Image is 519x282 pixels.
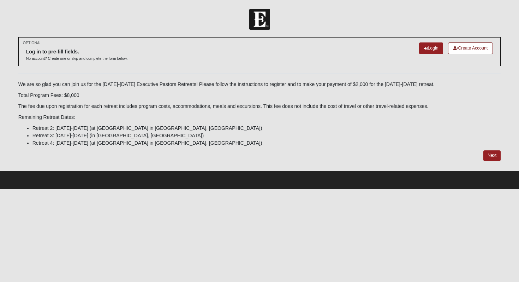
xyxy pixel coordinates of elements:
[18,103,501,110] p: The fee due upon registration for each retreat includes program costs, accommodations, meals and ...
[18,92,501,99] p: Total Program Fees: $8,000
[26,49,128,55] h6: Log in to pre-fill fields.
[448,42,493,54] a: Create Account
[483,150,501,161] a: Next
[32,132,501,139] li: Retreat 3: [DATE]-[DATE] (in [GEOGRAPHIC_DATA], [GEOGRAPHIC_DATA])
[18,114,501,121] p: Remaining Retreat Dates:
[419,42,443,54] a: Login
[23,40,42,46] small: OPTIONAL
[32,125,501,132] li: Retreat 2: [DATE]-[DATE] (at [GEOGRAPHIC_DATA] in [GEOGRAPHIC_DATA], [GEOGRAPHIC_DATA])
[26,56,128,61] p: No account? Create one or skip and complete the form below.
[32,139,501,147] li: Retreat 4: [DATE]-[DATE] (at [GEOGRAPHIC_DATA] in [GEOGRAPHIC_DATA], [GEOGRAPHIC_DATA])
[18,81,501,88] p: We are so glad you can join us for the [DATE]-[DATE] Executive Pastors Retreats! Please follow th...
[249,9,270,30] img: Church of Eleven22 Logo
